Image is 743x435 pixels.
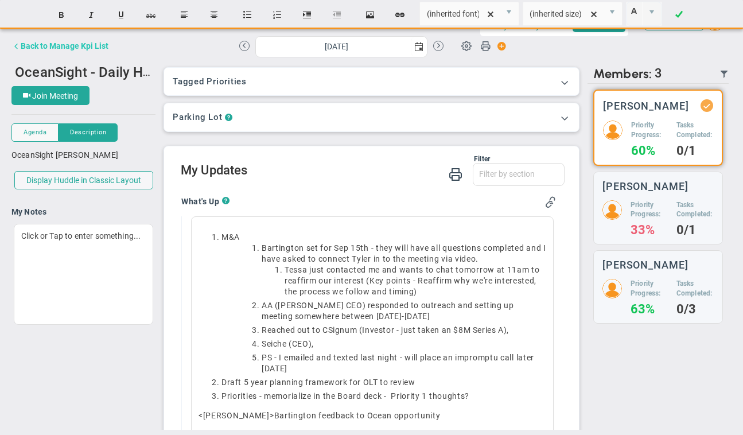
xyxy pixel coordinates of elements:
h3: [PERSON_NAME] [602,181,688,192]
div: Filter [181,155,490,163]
h3: Parking Lot [173,112,222,123]
button: Back to Manage Kpi List [11,34,108,57]
img: 204746.Person.photo [603,121,623,140]
span: Action Button [492,38,507,54]
span: select [155,62,172,81]
span: Agenda [24,127,46,137]
span: Print My Huddle Updates [449,166,462,181]
span: OceanSight [PERSON_NAME] [11,150,118,160]
div: Updated Status [703,102,711,110]
button: Join Meeting [11,86,90,105]
a: Done! [666,4,693,26]
h2: My Updates [181,163,565,180]
button: Agenda [11,123,59,142]
span: select [499,2,519,25]
button: Strikethrough [137,4,165,26]
h4: 60% [631,146,668,156]
button: Insert unordered list [234,4,261,26]
span: OceanSight - Daily Huddle [15,63,178,80]
span: Tessa just contacted me and wants to chat tomorrow at 11am to reaffirm our interest﻿ (Key points ... [285,265,540,296]
h3: [PERSON_NAME] [602,259,688,270]
h4: 63% [631,304,668,314]
button: Insert image [356,4,384,26]
span: Current selected color is rgba(255, 255, 255, 0) [626,2,662,26]
input: Filter by section [473,164,564,184]
span: 3 [655,66,662,81]
span: Join Meeting [32,91,78,100]
h4: What's Up [181,196,222,207]
button: Indent [293,4,321,26]
button: Center text [200,4,228,26]
div: Click or Tap to enter something... [14,224,153,325]
h4: 0/1 [676,146,713,156]
li: AA ([PERSON_NAME] CEO) responded to outreach and setting up meeting somewhere between [DATE]-[DATE] [262,300,546,322]
h4: 33% [631,225,668,235]
input: Font Size [523,2,602,25]
img: 204747.Person.photo [602,200,622,220]
button: Bold [48,4,75,26]
span: select [411,37,427,57]
span: PS - I emailed and texted last night - will place an impromptu call later [DATE] [262,353,534,373]
span: Bartington feedback to Ocean opportunity [274,411,441,420]
h4: My Notes [11,207,155,217]
h3: Tagged Priorities [173,76,570,87]
span: M&A [221,232,240,242]
h5: Priority Progress: [631,200,668,220]
li: Draft 5 year planning framework for OLT to review [221,377,546,388]
img: 206891.Person.photo [602,279,622,298]
button: Display Huddle in Classic Layout [14,171,153,189]
span: Filter Updated Members [719,69,729,79]
button: Insert ordered list [263,4,291,26]
span: Members: [593,66,652,81]
h5: Tasks Completed: [676,279,714,298]
h3: [PERSON_NAME] [603,100,689,111]
h4: 0/1 [676,225,714,235]
span: Huddle Settings [456,34,477,56]
button: Italic [77,4,105,26]
div: Back to Manage Kpi List [21,41,108,51]
span: Bartington set for Sep 15th - they will have all questions completed and I have asked to connect ... [262,243,546,263]
span: Seiche (CEO), [262,339,314,348]
span: select [602,2,622,25]
h5: Priority Progress: [631,279,668,298]
span: select [642,2,662,25]
button: Description [59,123,118,142]
h4: 0/3 [676,304,714,314]
span: Description [70,127,106,137]
span: <[PERSON_NAME]> [199,411,274,420]
span: Print Huddle [480,40,491,56]
h5: Tasks Completed: [676,121,713,140]
span: Priorities - memorialize in the Board deck - Priority 1 thoughts? [221,391,469,401]
button: Underline [107,4,135,26]
input: Font Name [420,2,499,25]
h5: Tasks Completed: [676,200,714,220]
button: Insert hyperlink [386,4,414,26]
h5: Priority Progress: [631,121,668,140]
button: Align text left [170,4,198,26]
span: Reached out to CSignum (Investor - just taken an $8M Series A), [262,325,509,335]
